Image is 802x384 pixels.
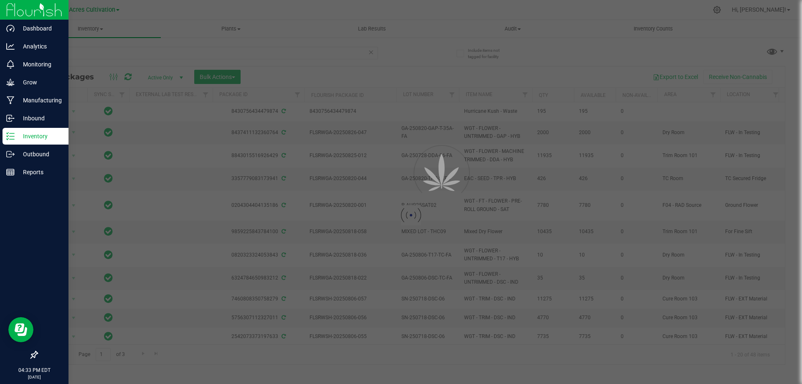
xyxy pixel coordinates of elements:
[6,150,15,158] inline-svg: Outbound
[6,96,15,104] inline-svg: Manufacturing
[8,317,33,342] iframe: Resource center
[15,23,65,33] p: Dashboard
[15,113,65,123] p: Inbound
[6,168,15,176] inline-svg: Reports
[6,132,15,140] inline-svg: Inventory
[4,374,65,380] p: [DATE]
[6,78,15,86] inline-svg: Grow
[15,149,65,159] p: Outbound
[15,95,65,105] p: Manufacturing
[6,24,15,33] inline-svg: Dashboard
[15,131,65,141] p: Inventory
[6,60,15,69] inline-svg: Monitoring
[6,42,15,51] inline-svg: Analytics
[6,114,15,122] inline-svg: Inbound
[15,41,65,51] p: Analytics
[4,366,65,374] p: 04:33 PM EDT
[15,77,65,87] p: Grow
[15,167,65,177] p: Reports
[15,59,65,69] p: Monitoring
